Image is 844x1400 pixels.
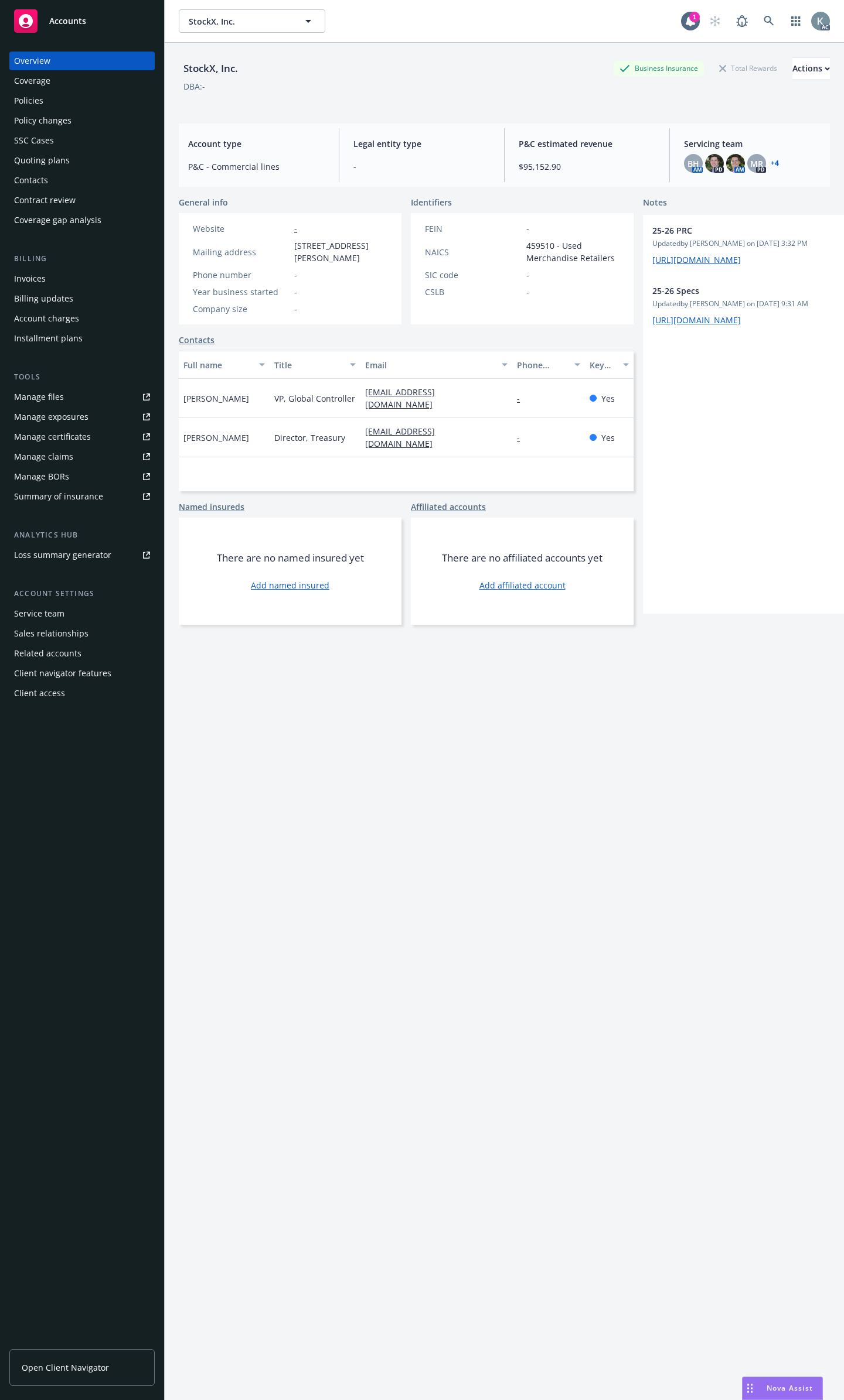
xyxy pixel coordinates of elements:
span: Director, Treasury [274,432,345,444]
a: Client access [9,684,155,703]
a: +4 [771,160,779,167]
a: Report a Bug [730,9,754,33]
span: There are no named insured yet [217,551,364,565]
span: VP, Global Controller [274,392,355,405]
a: Coverage [9,71,155,90]
span: Yes [601,432,615,444]
div: Billing updates [14,289,73,308]
a: Add named insured [251,579,329,591]
div: Phone number [193,269,290,281]
div: Manage claims [14,447,73,466]
a: SSC Cases [9,131,155,150]
a: Search [757,9,781,33]
button: Full name [179,351,270,379]
a: Start snowing [703,9,727,33]
div: Year business started [193,286,290,298]
a: Billing updates [9,289,155,308]
button: Email [360,351,512,379]
a: [URL][DOMAIN_NAME] [652,254,741,265]
div: Loss summary generator [14,546,111,564]
div: Total Rewards [713,61,783,76]
div: NAICS [425,246,522,258]
img: photo [705,154,724,173]
span: MR [750,158,763,170]
span: 25-26 PRC [652,224,826,237]
span: - [294,286,297,298]
a: Related accounts [9,644,155,663]
span: - [294,303,297,315]
a: Accounts [9,5,155,37]
button: Key contact [585,351,634,379]
a: [URL][DOMAIN_NAME] [652,314,741,326]
div: 1 [689,12,700,22]
a: Manage exposures [9,408,155,426]
span: StockX, Inc. [189,15,290,28]
a: Service team [9,604,155,623]
span: Account type [188,138,325,150]
a: Contacts [9,171,155,190]
span: Accounts [49,16,86,26]
a: Client navigator features [9,664,155,683]
div: Invoices [14,269,46,288]
div: Quoting plans [14,151,70,170]
div: Drag to move [743,1377,757,1399]
a: - [517,432,529,443]
span: Servicing team [684,138,821,150]
span: - [526,269,529,281]
div: Client navigator features [14,664,111,683]
span: 459510 - Used Merchandise Retailers [526,239,620,264]
div: Actions [792,57,830,80]
a: Summary of insurance [9,487,155,506]
div: Service team [14,604,64,623]
a: Sales relationships [9,624,155,643]
a: Account charges [9,309,155,328]
span: Legal entity type [353,138,490,150]
div: Business Insurance [614,61,704,76]
div: Email [365,359,495,371]
div: Manage exposures [14,408,89,426]
div: Coverage [14,71,50,90]
span: Notes [643,196,667,210]
div: Manage certificates [14,427,91,446]
span: P&C - Commercial lines [188,160,325,173]
div: Contract review [14,191,76,210]
div: Installment plans [14,329,83,348]
a: Coverage gap analysis [9,211,155,230]
img: photo [811,12,830,30]
div: Contacts [14,171,48,190]
button: StockX, Inc. [179,9,325,33]
a: Contract review [9,191,155,210]
a: [EMAIL_ADDRESS][DOMAIN_NAME] [365,386,442,410]
a: Installment plans [9,329,155,348]
div: Account settings [9,588,155,600]
a: Policy changes [9,111,155,130]
a: Affiliated accounts [411,501,486,513]
div: Phone number [517,359,567,371]
a: [EMAIL_ADDRESS][DOMAIN_NAME] [365,426,442,449]
span: Identifiers [411,196,452,208]
div: Website [193,223,290,235]
button: Title [270,351,360,379]
a: Manage certificates [9,427,155,446]
span: BH [688,158,699,170]
span: Yes [601,392,615,405]
div: Policies [14,91,43,110]
a: Invoices [9,269,155,288]
span: - [526,223,529,235]
div: Analytics hub [9,529,155,541]
a: Manage claims [9,447,155,466]
span: Open Client Navigator [22,1361,109,1374]
a: Overview [9,52,155,70]
span: There are no affiliated accounts yet [442,551,603,565]
span: 25-26 Specs [652,285,826,297]
a: Switch app [784,9,808,33]
span: - [353,160,490,173]
span: $95,152.90 [519,160,655,173]
div: Tools [9,371,155,383]
span: P&C estimated revenue [519,138,655,150]
a: Manage BORs [9,467,155,486]
span: - [526,286,529,298]
div: Related accounts [14,644,81,663]
span: [PERSON_NAME] [183,392,249,405]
